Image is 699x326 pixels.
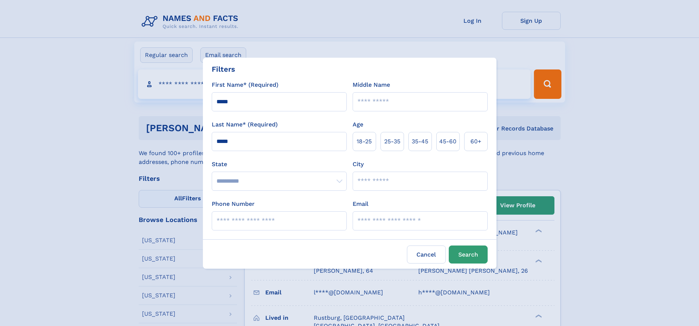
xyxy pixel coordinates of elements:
[353,120,363,129] label: Age
[353,160,364,169] label: City
[212,120,278,129] label: Last Name* (Required)
[353,200,368,208] label: Email
[212,200,255,208] label: Phone Number
[212,64,235,75] div: Filters
[439,137,456,146] span: 45‑60
[412,137,428,146] span: 35‑45
[407,246,446,264] label: Cancel
[357,137,372,146] span: 18‑25
[353,80,390,89] label: Middle Name
[384,137,400,146] span: 25‑35
[212,160,347,169] label: State
[449,246,488,264] button: Search
[470,137,481,146] span: 60+
[212,80,278,89] label: First Name* (Required)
